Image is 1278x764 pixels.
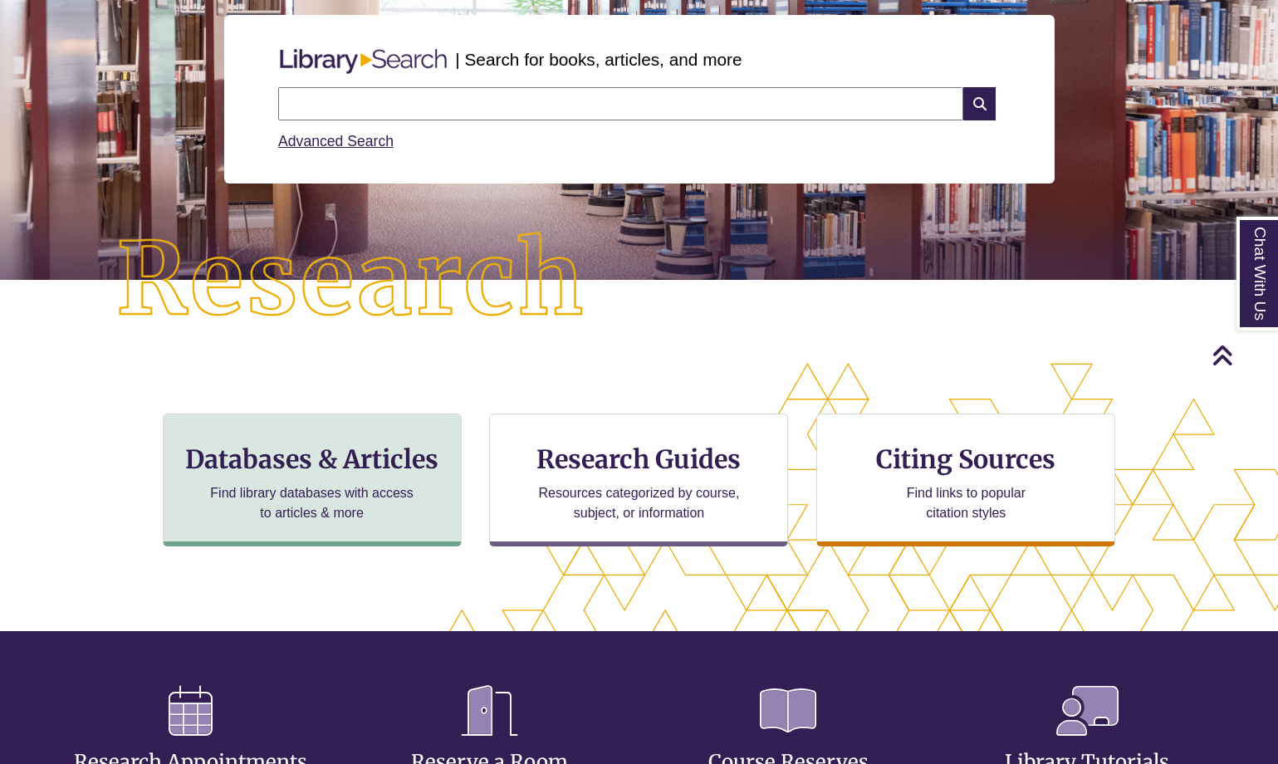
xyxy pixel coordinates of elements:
[177,443,448,475] h3: Databases & Articles
[1212,344,1274,366] a: Back to Top
[503,443,774,475] h3: Research Guides
[489,414,788,546] a: Research Guides Resources categorized by course, subject, or information
[278,133,394,149] a: Advanced Search
[816,414,1115,546] a: Citing Sources Find links to popular citation styles
[272,42,455,81] img: Libary Search
[64,180,639,380] img: Research
[885,483,1047,523] p: Find links to popular citation styles
[531,483,747,523] p: Resources categorized by course, subject, or information
[865,443,1068,475] h3: Citing Sources
[203,483,420,523] p: Find library databases with access to articles & more
[963,87,995,120] i: Search
[455,47,742,72] p: | Search for books, articles, and more
[163,414,462,546] a: Databases & Articles Find library databases with access to articles & more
